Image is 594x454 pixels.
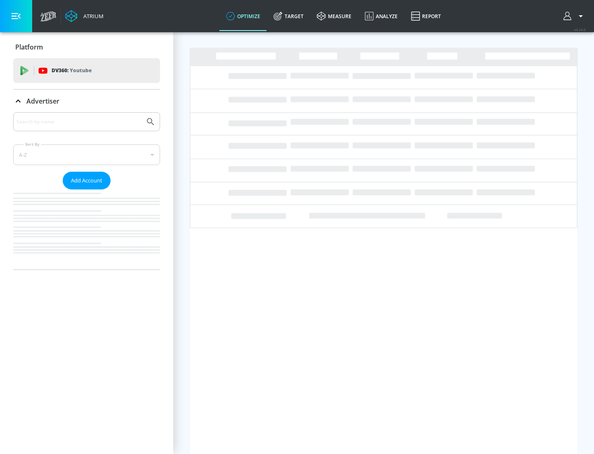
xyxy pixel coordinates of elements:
span: v 4.24.0 [574,27,586,32]
div: Advertiser [13,90,160,113]
div: Advertiser [13,112,160,270]
p: DV360: [52,66,92,75]
a: Atrium [65,10,104,22]
div: Platform [13,35,160,59]
label: Sort By [24,142,41,147]
a: Report [404,1,448,31]
div: Atrium [80,12,104,20]
input: Search by name [16,116,141,127]
p: Platform [15,43,43,52]
a: Target [267,1,310,31]
p: Youtube [70,66,92,75]
a: measure [310,1,358,31]
a: Analyze [358,1,404,31]
span: Add Account [71,176,102,185]
p: Advertiser [26,97,59,106]
button: Add Account [63,172,111,189]
a: optimize [219,1,267,31]
nav: list of Advertiser [13,189,160,270]
div: DV360: Youtube [13,58,160,83]
div: A-Z [13,144,160,165]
